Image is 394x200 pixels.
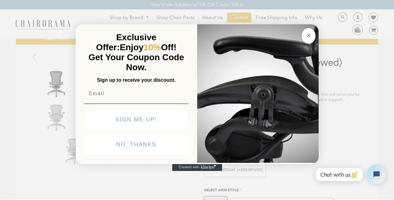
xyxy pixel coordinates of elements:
[96,32,156,52] span: Exclusive Offer:
[302,28,316,44] button: Close dialog
[120,42,177,52] span: Enjoy Off!
[172,163,222,171] a: Created with Klaviyo - opens in a new tab
[88,52,184,72] span: Get Your Coupon Code Now.
[84,87,189,100] input: Email
[85,109,188,130] button: SIGN ME UP!
[84,134,189,155] button: NO, THANKS
[144,42,161,52] span: 10%
[84,104,189,104] img: underline
[197,23,319,163] img: 92d77583-a095-41f6-84e7-858462e0427a.jpeg
[311,160,391,189] iframe: Tidio Chat
[97,77,175,83] span: Sign up to receive your discount.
